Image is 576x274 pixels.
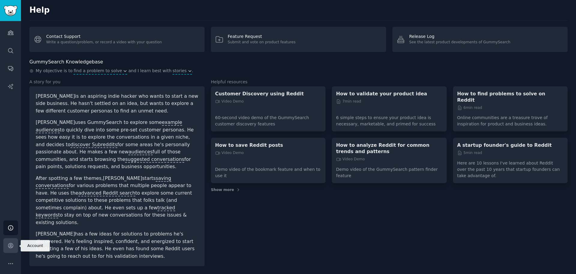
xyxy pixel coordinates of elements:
a: Customer Discovery using Reddit [215,91,321,97]
a: How to save Reddit posts [215,142,321,148]
h2: GummySearch Knowledgebase [29,58,103,66]
a: Feature RequestSubmit and vote on product features [211,27,386,52]
p: Demo video of the bookmark feature and when to use it [215,162,321,179]
a: A startup founder's guide to Reddit [457,142,563,148]
a: How to validate your product idea [336,91,442,97]
h3: A story for you [29,79,205,85]
a: How to find problems to solve on Reddit [457,91,563,103]
p: Online communities are a treasure trove of inspiration for product and business ideas. [457,110,563,127]
p: [PERSON_NAME] uses GummySearch to explore some to quickly dive into some pre-set customer persona... [36,119,198,171]
img: GummySearch logo [4,5,17,16]
button: find a problem to solve [73,68,127,74]
span: 7 min read [336,99,361,104]
a: Contact SupportWrite a question/problem, or record a video with your question [29,27,205,52]
span: Video Demo [336,157,365,162]
span: stories [172,68,187,74]
span: suggested conversations [125,156,184,163]
span: Show more [211,187,234,193]
h2: Help [29,5,568,15]
p: 6 simple steps to ensure your product idea is necessary, marketable, and primed for success [336,110,442,127]
p: Demo video of the GummySearch pattern finder feature [336,162,442,179]
span: and I learn best with [128,68,172,75]
p: After spotting a few themes, [PERSON_NAME] starts for various problems that multiple people appea... [36,175,198,226]
a: Release LogSee the latest product developments of GummySearch [392,27,568,52]
button: stories [172,68,192,74]
span: 6 min read [457,105,482,111]
p: Here are 10 lessons I've learned about Reddit over the past 10 years that startup founders can ta... [457,156,563,179]
span: Video Demo [215,99,244,104]
p: 60-second video demo of the GummySearch customer discovery features [215,110,321,127]
span: Video Demo [215,150,244,156]
div: Feature Request [228,33,295,40]
span: audiences [128,149,152,155]
p: [PERSON_NAME] is an aspiring indie hacker who wants to start a new side business. He hasn't settl... [36,93,198,115]
span: advanced Reddit search [78,190,135,196]
span: discover Subreddits [70,142,117,148]
div: See the latest product developments of GummySearch [409,40,510,45]
div: Release Log [409,33,510,40]
p: [PERSON_NAME] has a few ideas for solutions to problems he's discovered. He's feeling inspired, c... [36,230,198,260]
span: find a problem to solve [73,68,122,74]
div: . [29,68,568,75]
div: Submit and vote on product features [228,40,295,45]
span: example audiences [36,119,182,133]
span: My objective is to [36,68,73,75]
a: How to analyze Reddit for common trends and patterns [336,142,442,155]
span: 5 min read [457,150,482,156]
h3: Helpful resources [211,79,568,85]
